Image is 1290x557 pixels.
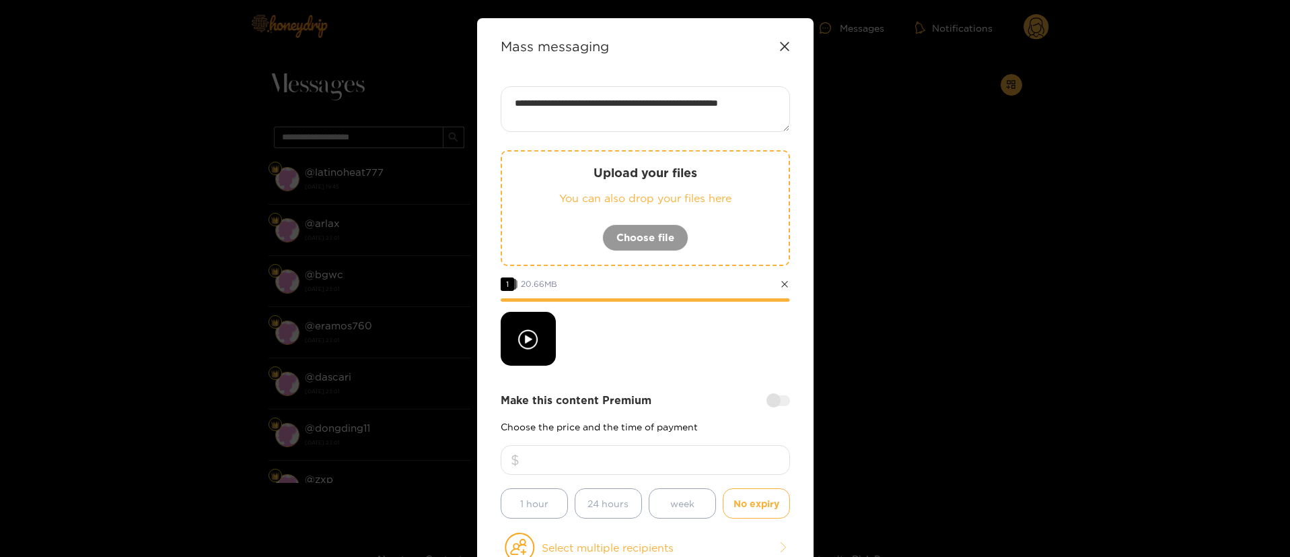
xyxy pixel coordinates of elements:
[501,393,651,408] strong: Make this content Premium
[521,280,557,288] span: 20.66 MB
[501,422,790,432] p: Choose the price and the time of payment
[575,488,642,519] button: 24 hours
[529,165,762,181] p: Upload your files
[733,496,779,511] span: No expiry
[649,488,716,519] button: week
[529,191,762,206] p: You can also drop your files here
[501,277,514,291] span: 1
[501,38,609,54] strong: Mass messaging
[587,496,629,511] span: 24 hours
[723,488,790,519] button: No expiry
[670,496,694,511] span: week
[501,488,568,519] button: 1 hour
[602,224,688,251] button: Choose file
[520,496,548,511] span: 1 hour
